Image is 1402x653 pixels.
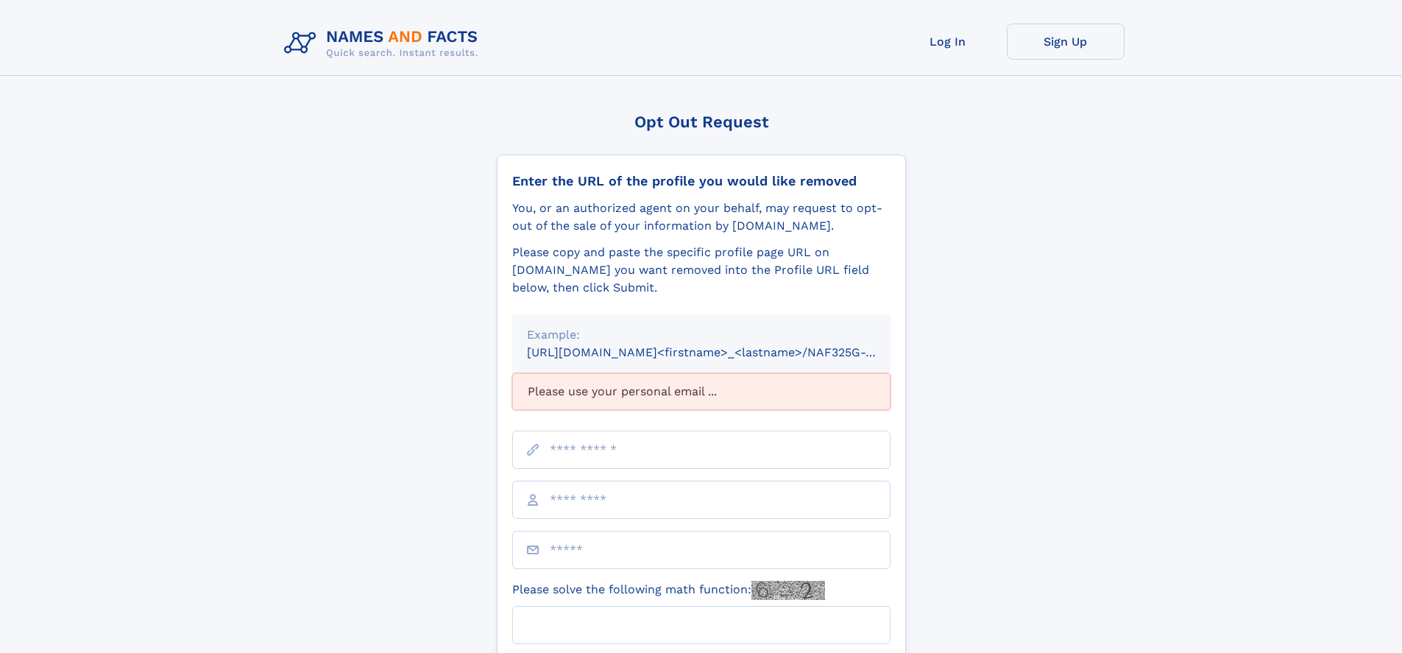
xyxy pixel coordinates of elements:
img: Logo Names and Facts [278,24,490,63]
div: Please use your personal email ... [512,373,891,410]
label: Please solve the following math function: [512,581,825,600]
div: Please copy and paste the specific profile page URL on [DOMAIN_NAME] you want removed into the Pr... [512,244,891,297]
a: Log In [889,24,1007,60]
div: You, or an authorized agent on your behalf, may request to opt-out of the sale of your informatio... [512,200,891,235]
div: Example: [527,326,876,344]
small: [URL][DOMAIN_NAME]<firstname>_<lastname>/NAF325G-xxxxxxxx [527,345,918,359]
a: Sign Up [1007,24,1125,60]
div: Opt Out Request [497,113,906,131]
div: Enter the URL of the profile you would like removed [512,173,891,189]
